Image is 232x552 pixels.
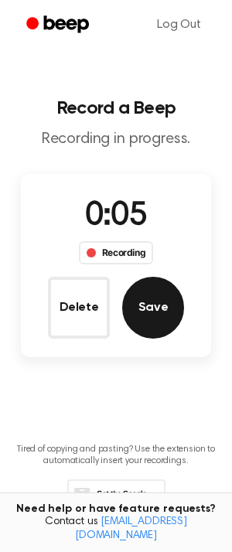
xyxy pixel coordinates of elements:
p: Tired of copying and pasting? Use the extension to automatically insert your recordings. [12,444,220,467]
button: Delete Audio Record [48,277,110,339]
div: Recording [79,241,154,264]
p: Recording in progress. [12,130,220,149]
span: Contact us [9,516,223,543]
span: 0:05 [85,200,147,233]
a: Log Out [142,6,217,43]
a: [EMAIL_ADDRESS][DOMAIN_NAME] [75,516,187,541]
h1: Record a Beep [12,99,220,118]
a: Beep [15,10,103,40]
button: Save Audio Record [122,277,184,339]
